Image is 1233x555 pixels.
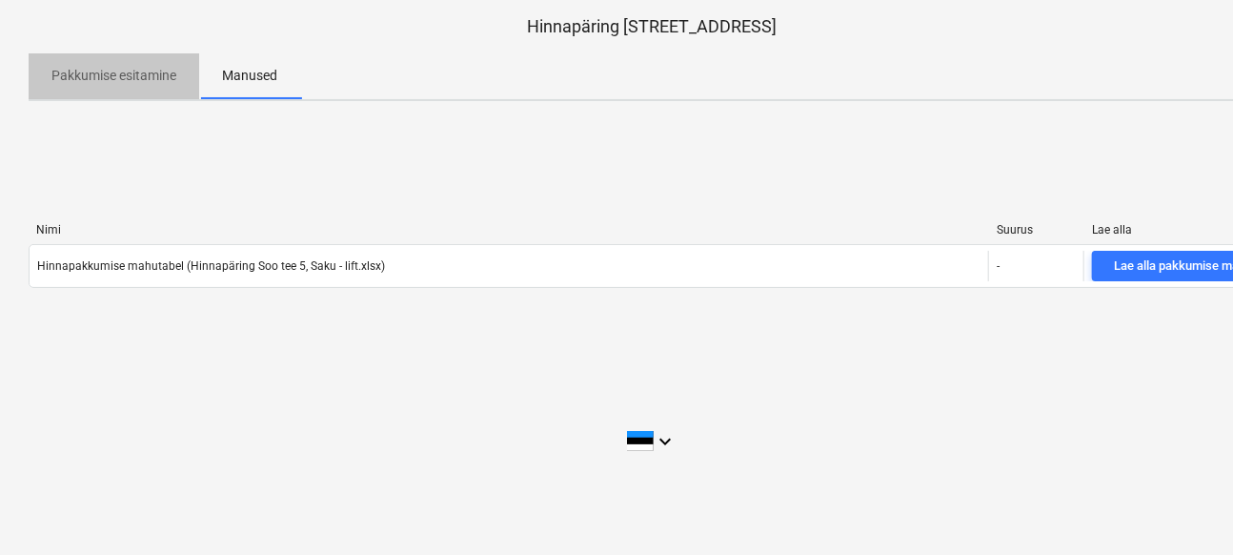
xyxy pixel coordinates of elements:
[997,223,1077,236] div: Suurus
[222,66,277,86] p: Manused
[37,259,385,273] div: Hinnapakkumise mahutabel (Hinnapäring Soo tee 5, Saku - lift.xlsx)
[997,259,1000,273] div: -
[36,223,981,236] div: Nimi
[51,66,176,86] p: Pakkumise esitamine
[654,430,677,453] i: keyboard_arrow_down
